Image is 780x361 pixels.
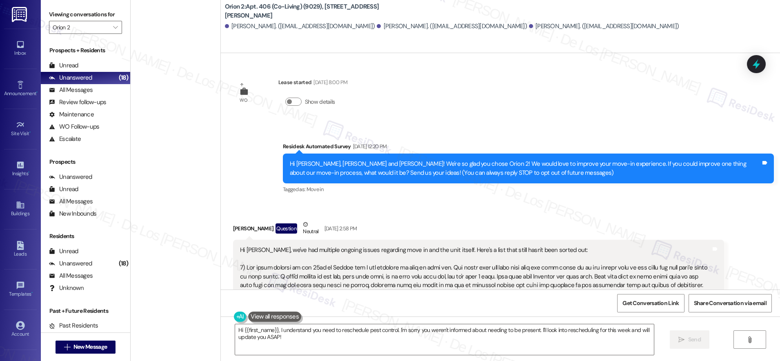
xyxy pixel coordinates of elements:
[49,259,92,268] div: Unanswered
[49,185,78,194] div: Unread
[276,223,297,234] div: Question
[36,89,38,95] span: •
[64,344,70,350] i: 
[678,336,684,343] i: 
[307,186,323,193] span: Move in
[4,238,37,261] a: Leads
[4,198,37,220] a: Buildings
[622,299,679,308] span: Get Conversation Link
[49,173,92,181] div: Unanswered
[4,38,37,60] a: Inbox
[12,7,29,22] img: ResiDesk Logo
[4,158,37,180] a: Insights •
[49,247,78,256] div: Unread
[53,21,109,34] input: All communities
[49,8,122,21] label: Viewing conversations for
[322,224,357,233] div: [DATE] 2:58 PM
[278,78,347,89] div: Lease started
[49,284,84,292] div: Unknown
[56,341,116,354] button: New Message
[283,142,774,154] div: Residesk Automated Survey
[49,197,93,206] div: All Messages
[689,294,772,312] button: Share Conversation via email
[49,86,93,94] div: All Messages
[49,98,106,107] div: Review follow-ups
[73,343,107,351] span: New Message
[694,299,767,308] span: Share Conversation via email
[28,169,29,175] span: •
[41,307,130,315] div: Past + Future Residents
[688,335,701,344] span: Send
[233,220,724,240] div: [PERSON_NAME]
[41,158,130,166] div: Prospects
[49,123,99,131] div: WO Follow-ups
[311,78,347,87] div: [DATE] 8:00 PM
[41,46,130,55] div: Prospects + Residents
[225,22,375,31] div: [PERSON_NAME]. ([EMAIL_ADDRESS][DOMAIN_NAME])
[4,118,37,140] a: Site Visit •
[49,110,94,119] div: Maintenance
[31,290,33,296] span: •
[117,71,130,84] div: (18)
[670,330,709,349] button: Send
[49,321,98,330] div: Past Residents
[49,61,78,70] div: Unread
[240,96,247,105] div: WO
[49,135,81,143] div: Escalate
[301,220,320,237] div: Neutral
[290,160,761,177] div: Hi [PERSON_NAME], [PERSON_NAME] and [PERSON_NAME]! We're so glad you chose Orion 2! We would love...
[235,324,654,355] textarea: Hi {{first_name}}, I understand you need to reschedule pest control. I'm sorry you weren't inform...
[351,142,387,151] div: [DATE] 12:20 PM
[49,272,93,280] div: All Messages
[529,22,679,31] div: [PERSON_NAME]. ([EMAIL_ADDRESS][DOMAIN_NAME])
[4,279,37,301] a: Templates •
[747,336,753,343] i: 
[29,129,31,135] span: •
[49,74,92,82] div: Unanswered
[617,294,684,312] button: Get Conversation Link
[225,2,388,20] b: Orion 2: Apt. 406 (Co-Living) (9029), [STREET_ADDRESS][PERSON_NAME]
[113,24,118,31] i: 
[41,232,130,241] div: Residents
[49,209,96,218] div: New Inbounds
[283,183,774,195] div: Tagged as:
[117,257,130,270] div: (18)
[305,98,335,106] label: Show details
[377,22,527,31] div: [PERSON_NAME]. ([EMAIL_ADDRESS][DOMAIN_NAME])
[4,319,37,341] a: Account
